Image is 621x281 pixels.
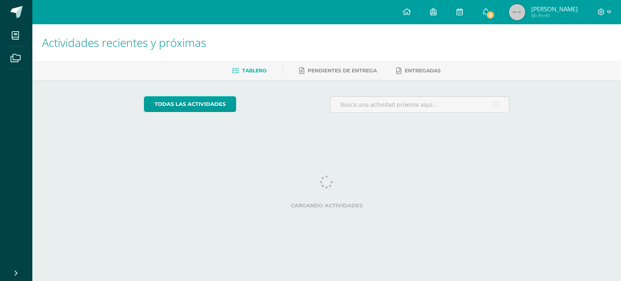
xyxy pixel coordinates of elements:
[396,64,441,77] a: Entregadas
[486,11,495,19] span: 3
[144,96,236,112] a: todas las Actividades
[308,68,377,74] span: Pendientes de entrega
[144,203,510,209] label: Cargando actividades
[509,4,525,20] img: 45x45
[42,35,206,50] span: Actividades recientes y próximas
[531,12,578,19] span: Mi Perfil
[299,64,377,77] a: Pendientes de entrega
[242,68,266,74] span: Tablero
[232,64,266,77] a: Tablero
[531,5,578,13] span: [PERSON_NAME]
[330,97,509,112] input: Busca una actividad próxima aquí...
[405,68,441,74] span: Entregadas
